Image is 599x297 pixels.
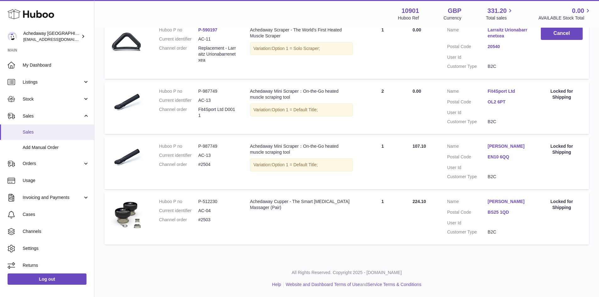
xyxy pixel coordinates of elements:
dt: Name [447,199,488,206]
div: Achedaway Mini Scraper：On-the-Go heated muscle scraping tool [250,143,353,155]
span: Add Manual Order [23,145,89,151]
dd: P-987749 [198,143,237,149]
button: Cancel [541,27,583,40]
a: Website and Dashboard Terms of Use [286,282,360,287]
dd: B2C [488,63,528,69]
dt: Customer Type [447,119,488,125]
span: Returns [23,262,89,268]
a: 331.20 Total sales [486,7,514,21]
div: Currency [444,15,462,21]
span: Option 1 = Solo Scraper; [272,46,320,51]
dd: AC-13 [198,97,237,103]
dd: #2504 [198,162,237,168]
dd: B2C [488,229,528,235]
dt: Name [447,88,488,96]
span: [EMAIL_ADDRESS][DOMAIN_NAME] [23,37,92,42]
div: Variation: [250,158,353,171]
a: [PERSON_NAME] [488,143,528,149]
dt: Customer Type [447,63,488,69]
td: 1 [359,21,406,79]
span: My Dashboard [23,62,89,68]
a: BS25 1QD [488,209,528,215]
p: All Rights Reserved. Copyright 2025 - [DOMAIN_NAME] [99,270,594,276]
a: Service Terms & Conditions [367,282,421,287]
dt: Customer Type [447,229,488,235]
dd: AC-13 [198,152,237,158]
dt: Huboo P no [159,199,198,205]
img: admin@newpb.co.uk [8,32,17,41]
a: [PERSON_NAME] [488,199,528,205]
div: Achedaway Cupper - The Smart [MEDICAL_DATA] Massager (Pair) [250,199,353,211]
dt: Huboo P no [159,88,198,94]
dd: AC-04 [198,208,237,214]
dt: Name [447,143,488,151]
dt: Current identifier [159,152,198,158]
dd: P-987749 [198,88,237,94]
div: Locked for Shipping [541,199,583,211]
dt: Postal Code [447,154,488,162]
dt: Current identifier [159,36,198,42]
span: Orders [23,161,83,167]
dt: User Id [447,165,488,171]
img: musclescraper_750x_c42b3404-e4d5-48e3-b3b1-8be745232369.png [111,88,142,120]
dd: Fit4Sport Ltd D0011 [198,107,237,118]
span: 0.00 [413,27,421,32]
div: Achedaway Scraper - The World’s First Heated Muscle Scraper [250,27,353,39]
a: Fit4Sport Ltd [488,88,528,94]
dt: Channel order [159,45,198,63]
span: AVAILABLE Stock Total [538,15,591,21]
dt: Huboo P no [159,27,198,33]
dt: Channel order [159,107,198,118]
dt: User Id [447,220,488,226]
span: 0.00 [572,7,584,15]
div: Variation: [250,42,353,55]
span: 331.20 [487,7,507,15]
span: 224.10 [413,199,426,204]
dt: User Id [447,110,488,116]
img: Achedaway-Muscle-Scraper.png [111,27,142,58]
span: 107.10 [413,144,426,149]
dd: P-512230 [198,199,237,205]
dt: Current identifier [159,97,198,103]
td: 1 [359,192,406,245]
span: Sales [23,129,89,135]
div: Variation: [250,103,353,116]
div: Achedaway Mini Scraper：On-the-Go heated muscle scraping tool [250,88,353,100]
a: EN10 6QQ [488,154,528,160]
div: Locked for Shipping [541,143,583,155]
dd: Replacement - Larraitz Urionabarrenetxea [198,45,237,63]
td: 1 [359,137,406,189]
span: 0.00 [413,89,421,94]
dd: #2503 [198,217,237,223]
div: Huboo Ref [398,15,419,21]
span: Cases [23,212,89,217]
dt: User Id [447,54,488,60]
span: Option 1 = Default Title; [272,107,318,112]
li: and [284,282,421,288]
a: 20540 [488,44,528,50]
dd: B2C [488,119,528,125]
dt: Current identifier [159,208,198,214]
dd: AC-11 [198,36,237,42]
span: Listings [23,79,83,85]
td: 2 [359,82,406,134]
span: Sales [23,113,83,119]
dt: Postal Code [447,44,488,51]
span: Option 1 = Default Title; [272,162,318,167]
a: P-590197 [198,27,217,32]
strong: 10901 [402,7,419,15]
span: Total sales [486,15,514,21]
img: 109011664373505.png [111,199,142,230]
span: Usage [23,178,89,184]
span: Invoicing and Payments [23,195,83,201]
a: OL2 6PT [488,99,528,105]
div: Achedaway [GEOGRAPHIC_DATA] [23,30,80,42]
span: Settings [23,245,89,251]
dt: Name [447,27,488,41]
dt: Huboo P no [159,143,198,149]
dt: Channel order [159,162,198,168]
dt: Postal Code [447,209,488,217]
dt: Channel order [159,217,198,223]
dd: B2C [488,174,528,180]
img: musclescraper_750x_c42b3404-e4d5-48e3-b3b1-8be745232369.png [111,143,142,175]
